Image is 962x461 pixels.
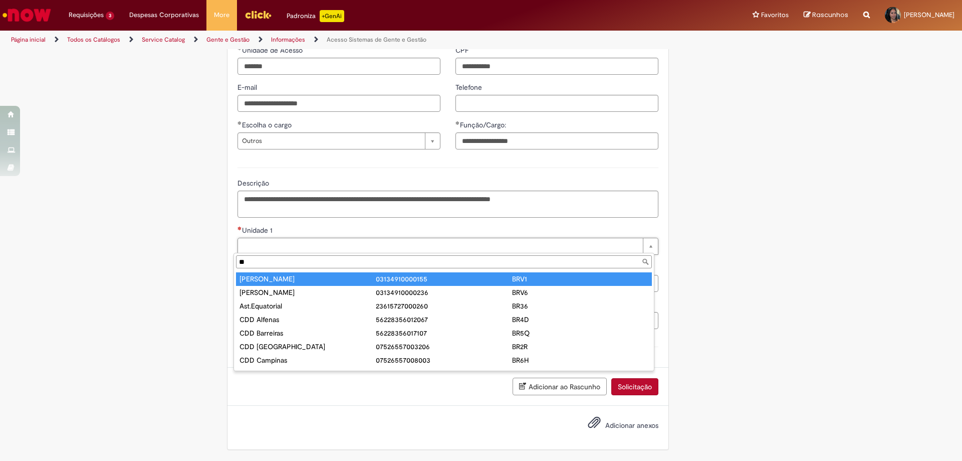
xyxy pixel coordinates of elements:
[512,301,648,311] div: BR36
[239,315,376,325] div: CDD Alfenas
[512,369,648,379] div: BR1K
[376,369,512,379] div: 02808708001332
[512,342,648,352] div: BR2R
[239,287,376,297] div: [PERSON_NAME]
[239,301,376,311] div: Ast.Equatorial
[512,355,648,365] div: BR6H
[234,270,654,371] ul: Unidade 1
[512,274,648,284] div: BRV1
[376,287,512,297] div: 03134910000236
[239,369,376,379] div: CDD Campinas2
[376,342,512,352] div: 07526557003206
[376,328,512,338] div: 56228356017107
[512,287,648,297] div: BRV6
[512,315,648,325] div: BR4D
[376,274,512,284] div: 03134910000155
[376,301,512,311] div: 23615727000260
[512,328,648,338] div: BR5Q
[239,355,376,365] div: CDD Campinas
[239,342,376,352] div: CDD [GEOGRAPHIC_DATA]
[376,355,512,365] div: 07526557008003
[239,274,376,284] div: [PERSON_NAME]
[239,328,376,338] div: CDD Barreiras
[376,315,512,325] div: 56228356012067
